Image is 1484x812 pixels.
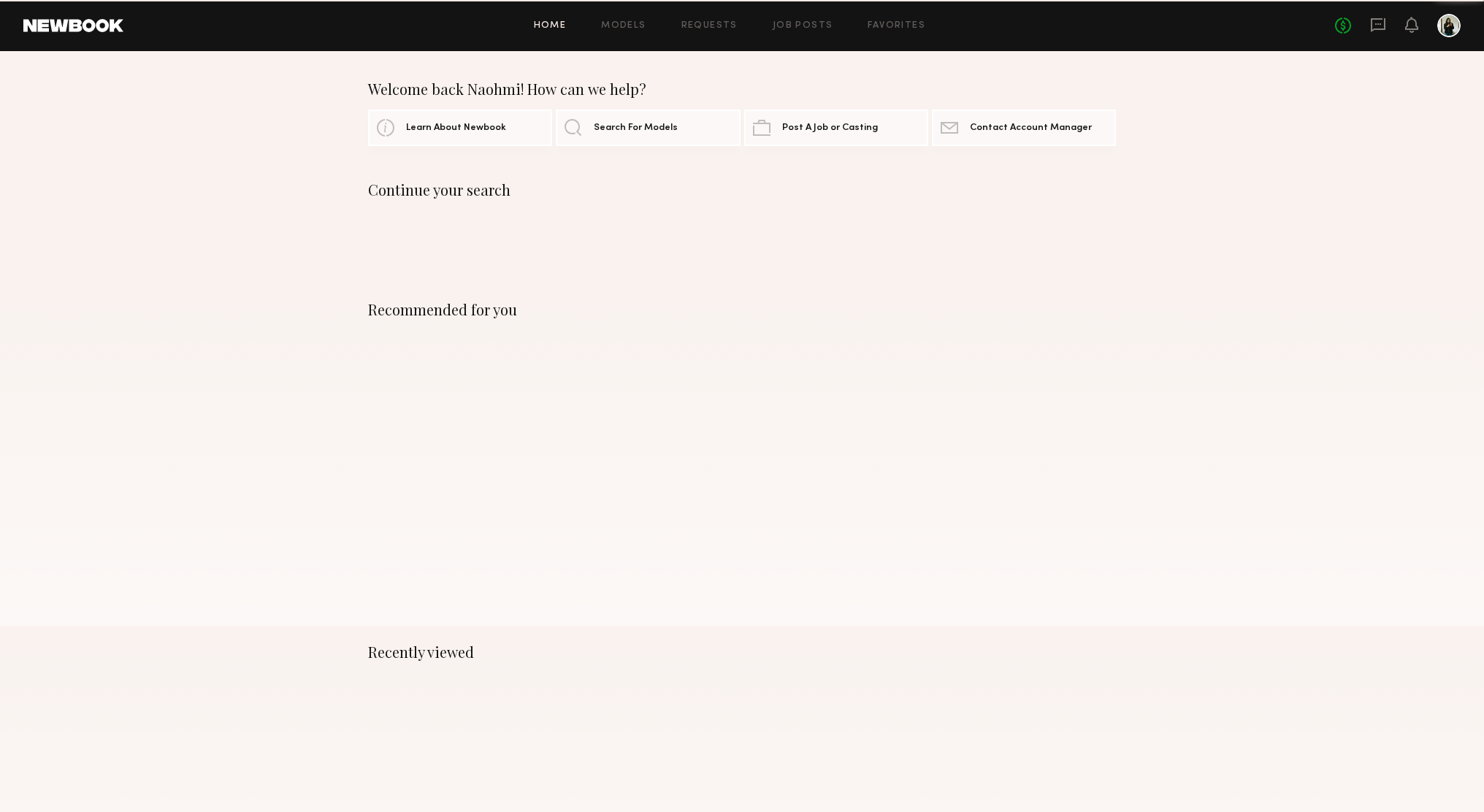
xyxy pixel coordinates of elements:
[601,21,646,31] a: Models
[368,643,1116,661] div: Recently viewed
[744,110,928,146] a: Post A Job or Casting
[868,21,925,31] a: Favorites
[556,110,740,146] a: Search For Models
[368,110,552,146] a: Learn About Newbook
[534,21,567,31] a: Home
[681,21,738,31] a: Requests
[773,21,833,31] a: Job Posts
[782,123,878,133] span: Post A Job or Casting
[406,123,506,133] span: Learn About Newbook
[368,80,1116,98] div: Welcome back Naohmi! How can we help?
[594,123,678,133] span: Search For Models
[368,181,1116,199] div: Continue your search
[368,301,1116,318] div: Recommended for you
[932,110,1116,146] a: Contact Account Manager
[970,123,1092,133] span: Contact Account Manager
